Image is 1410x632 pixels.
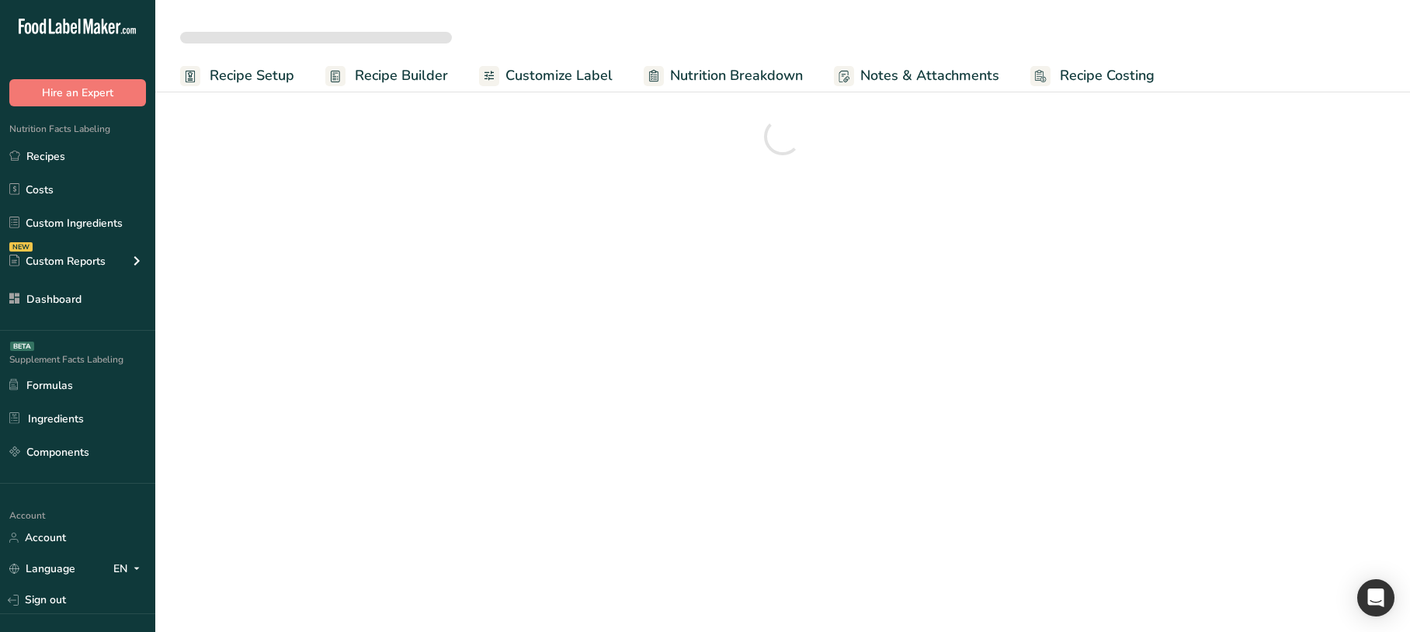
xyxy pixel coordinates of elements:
a: Recipe Setup [180,58,294,93]
button: Hire an Expert [9,79,146,106]
div: NEW [9,242,33,252]
span: Recipe Builder [355,65,448,86]
a: Language [9,555,75,582]
a: Recipe Costing [1030,58,1155,93]
span: Recipe Costing [1060,65,1155,86]
div: EN [113,560,146,578]
div: Open Intercom Messenger [1357,579,1394,616]
span: Notes & Attachments [860,65,999,86]
a: Notes & Attachments [834,58,999,93]
div: BETA [10,342,34,351]
span: Recipe Setup [210,65,294,86]
div: Custom Reports [9,253,106,269]
a: Recipe Builder [325,58,448,93]
a: Customize Label [479,58,613,93]
span: Customize Label [505,65,613,86]
a: Nutrition Breakdown [644,58,803,93]
span: Nutrition Breakdown [670,65,803,86]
